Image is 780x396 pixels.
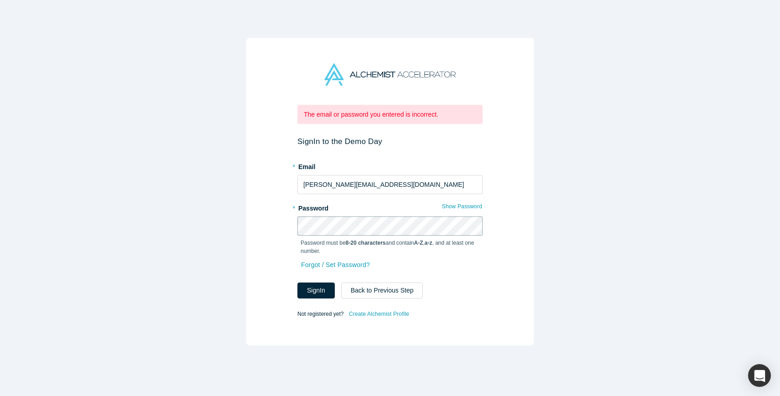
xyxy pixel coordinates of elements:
strong: 8-20 characters [346,240,386,246]
p: Password must be and contain , , and at least one number. [301,239,479,255]
p: The email or password you entered is incorrect. [304,110,476,119]
label: Password [297,201,483,213]
img: Alchemist Accelerator Logo [324,63,456,86]
strong: a-z [425,240,432,246]
h2: Sign In to the Demo Day [297,137,483,146]
a: Create Alchemist Profile [348,308,410,320]
button: SignIn [297,283,335,298]
button: Back to Previous Step [341,283,423,298]
label: Email [297,159,483,172]
a: Forgot / Set Password? [301,257,370,273]
span: Not registered yet? [297,311,343,317]
button: Show Password [442,201,483,212]
strong: A-Z [414,240,423,246]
